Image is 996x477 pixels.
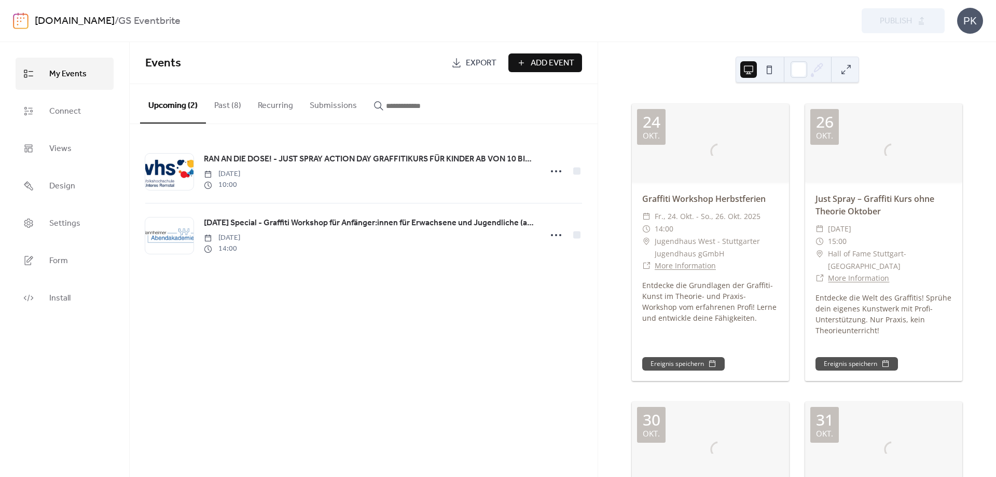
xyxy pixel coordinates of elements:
button: Upcoming (2) [140,84,206,124]
a: Export [444,53,504,72]
button: Recurring [250,84,301,122]
b: / [115,11,118,31]
a: Install [16,282,114,314]
a: Design [16,170,114,202]
span: Jugendhaus West - Stuttgarter Jugendhaus gGmbH [655,235,779,260]
div: ​ [815,272,824,284]
a: Form [16,244,114,277]
a: RAN AN DIE DOSE! - JUST SPRAY ACTION DAY GRAFFITIKURS FÜR KINDER AB VON 10 BIS 14 JAHREN [204,153,535,166]
span: 10:00 [204,180,240,190]
div: Okt. [643,132,660,140]
span: My Events [49,66,87,83]
a: Connect [16,95,114,127]
div: ​ [642,210,651,223]
div: 26 [816,114,834,130]
a: Graffiti Workshop Herbstferien [642,193,766,205]
a: More Information [655,261,716,270]
img: logo [13,12,29,29]
div: ​ [815,235,824,248]
div: Okt. [643,430,660,438]
span: Fr., 24. Okt. - So., 26. Okt. 2025 [655,210,760,223]
span: 14:00 [655,223,673,235]
button: Past (8) [206,84,250,122]
button: Ereignis speichern [815,357,898,371]
span: Hall of Fame Stuttgart-[GEOGRAPHIC_DATA] [828,248,952,272]
span: [DATE] [204,169,240,180]
span: Views [49,141,72,157]
b: GS Eventbrite [118,11,181,31]
span: [DATE] [204,233,240,243]
div: ​ [642,223,651,235]
div: PK [957,8,983,34]
span: Export [466,57,496,70]
a: Settings [16,207,114,239]
span: [DATE] [828,223,851,235]
a: [DOMAIN_NAME] [35,11,115,31]
div: ​ [642,260,651,272]
div: ​ [815,248,824,260]
span: 14:00 [204,243,240,254]
button: Ereignis speichern [642,357,725,371]
span: Events [145,52,181,75]
button: Submissions [301,84,365,122]
div: Okt. [816,132,833,140]
div: Entdecke die Welt des Graffitis! Sprühe dein eigenes Kunstwerk mit Profi-Unterstützung. Nur Praxi... [805,292,962,336]
a: [DATE] Special - Graffiti Workshop für Anfänger:innen für Erwachsene und Jugendliche (ab 10 Jahre) [204,216,535,230]
a: Just Spray – Graffiti Kurs ohne Theorie Oktober [815,193,934,217]
span: Add Event [531,57,574,70]
div: 24 [643,114,660,130]
span: Install [49,290,71,307]
button: Add Event [508,53,582,72]
div: 30 [643,412,660,428]
div: Entdecke die Grundlagen der Graffiti-Kunst im Theorie- und Praxis-Workshop vom erfahrenen Profi! ... [632,280,789,323]
div: ​ [815,223,824,235]
span: 15:00 [828,235,847,248]
span: [DATE] Special - Graffiti Workshop für Anfänger:innen für Erwachsene und Jugendliche (ab 10 Jahre) [204,217,535,229]
a: My Events [16,58,114,90]
a: More Information [828,273,889,283]
span: Connect [49,103,81,120]
div: 31 [816,412,834,428]
span: Settings [49,215,80,232]
span: Design [49,178,75,195]
div: Okt. [816,430,833,438]
span: Form [49,253,68,269]
div: ​ [642,235,651,248]
a: Views [16,132,114,165]
span: RAN AN DIE DOSE! - JUST SPRAY ACTION DAY GRAFFITIKURS FÜR KINDER AB VON 10 BIS 14 JAHREN [204,153,535,166]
